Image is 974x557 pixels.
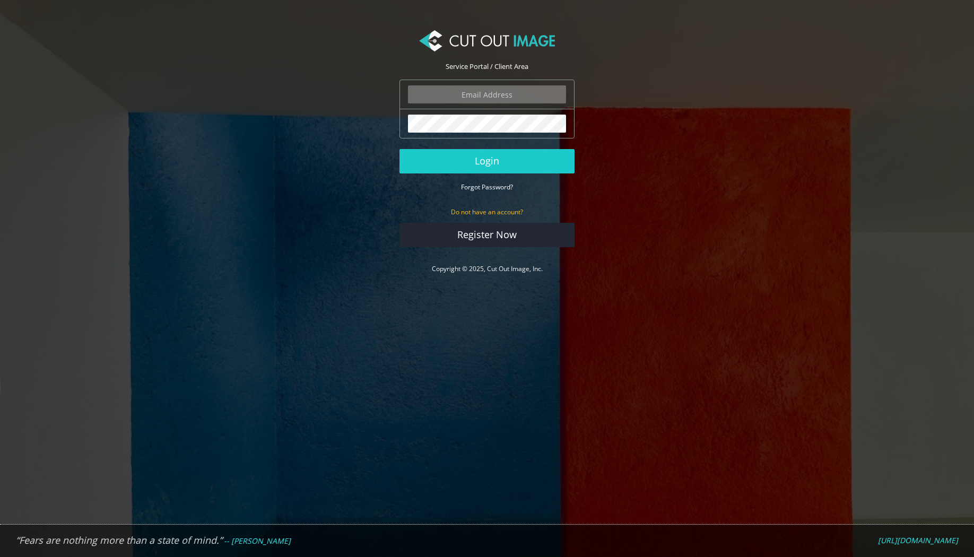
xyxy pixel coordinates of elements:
em: [URL][DOMAIN_NAME] [878,535,958,545]
span: Service Portal / Client Area [446,62,528,71]
em: -- [PERSON_NAME] [224,536,291,546]
a: Copyright © 2025, Cut Out Image, Inc. [432,264,543,273]
em: “Fears are nothing more than a state of mind.” [16,534,222,546]
input: Email Address [408,85,566,103]
img: Cut Out Image [419,30,555,51]
small: Do not have an account? [451,207,523,216]
button: Login [399,149,575,173]
a: Forgot Password? [461,182,513,192]
a: [URL][DOMAIN_NAME] [878,536,958,545]
a: Register Now [399,223,575,247]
